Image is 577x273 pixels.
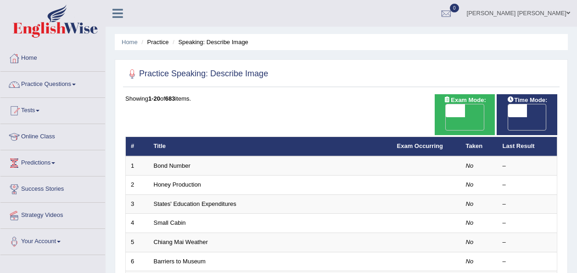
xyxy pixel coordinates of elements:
b: 1-20 [148,95,160,102]
a: Honey Production [154,181,201,188]
div: Showing of items. [125,94,557,103]
th: # [126,137,149,156]
th: Last Result [498,137,557,156]
em: No [466,162,474,169]
div: – [503,257,552,266]
a: States' Education Expenditures [154,200,236,207]
a: Strategy Videos [0,203,105,226]
a: Online Class [0,124,105,147]
div: Show exams occurring in exams [435,94,495,135]
span: Exam Mode: [440,95,489,105]
h2: Practice Speaking: Describe Image [125,67,268,81]
a: Predictions [0,150,105,173]
em: No [466,200,474,207]
em: No [466,239,474,245]
a: Your Account [0,229,105,252]
div: – [503,238,552,247]
div: – [503,162,552,171]
a: Chiang Mai Weather [154,239,208,245]
th: Taken [461,137,498,156]
td: 3 [126,194,149,214]
td: 2 [126,176,149,195]
a: Success Stories [0,176,105,199]
a: Exam Occurring [397,142,443,149]
div: – [503,219,552,227]
span: Time Mode: [503,95,551,105]
a: Home [0,45,105,68]
a: Bond Number [154,162,190,169]
em: No [466,219,474,226]
a: Barriers to Museum [154,258,206,265]
div: – [503,200,552,209]
div: – [503,181,552,189]
a: Home [122,39,138,45]
li: Speaking: Describe Image [170,38,248,46]
td: 4 [126,214,149,233]
td: 1 [126,156,149,176]
span: 0 [450,4,459,12]
li: Practice [139,38,168,46]
em: No [466,181,474,188]
td: 5 [126,233,149,252]
td: 6 [126,252,149,271]
a: Practice Questions [0,72,105,95]
a: Tests [0,98,105,121]
th: Title [149,137,392,156]
b: 683 [165,95,175,102]
em: No [466,258,474,265]
a: Small Cabin [154,219,186,226]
